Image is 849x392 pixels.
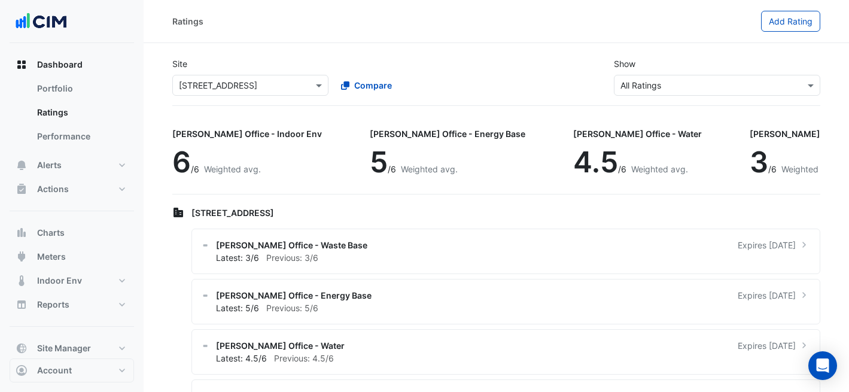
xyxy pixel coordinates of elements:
button: Indoor Env [10,269,134,293]
span: Meters [37,251,66,263]
span: Add Rating [769,16,813,26]
div: Open Intercom Messenger [808,351,837,380]
span: /6 [388,164,396,174]
app-icon: Alerts [16,159,28,171]
app-icon: Charts [16,227,28,239]
div: [PERSON_NAME] Office - Energy Base [370,127,525,140]
button: Meters [10,245,134,269]
span: Previous: 5/6 [266,303,318,313]
span: 5 [370,144,388,180]
button: Dashboard [10,53,134,77]
span: Weighted avg. [401,164,458,174]
span: Dashboard [37,59,83,71]
span: Indoor Env [37,275,82,287]
a: Portfolio [28,77,134,101]
button: Compare [333,75,400,96]
span: Weighted avg. [631,164,688,174]
button: Account [10,358,134,382]
button: Alerts [10,153,134,177]
a: Performance [28,124,134,148]
span: Site Manager [37,342,91,354]
span: 3 [750,144,768,180]
button: Actions [10,177,134,201]
span: Expires [DATE] [738,289,796,302]
span: Account [37,364,72,376]
button: Reports [10,293,134,317]
span: Alerts [37,159,62,171]
span: Latest: 5/6 [216,303,259,313]
div: Dashboard [10,77,134,153]
label: Show [614,57,635,70]
span: [STREET_ADDRESS] [191,208,274,218]
span: Expires [DATE] [738,339,796,352]
app-icon: Meters [16,251,28,263]
app-icon: Reports [16,299,28,311]
span: /6 [191,164,199,174]
span: [PERSON_NAME] Office - Water [216,339,345,352]
img: Company Logo [14,10,68,34]
app-icon: Actions [16,183,28,195]
div: Ratings [172,15,203,28]
app-icon: Dashboard [16,59,28,71]
span: 4.5 [573,144,618,180]
label: Site [172,57,187,70]
span: Previous: 4.5/6 [274,353,334,363]
span: 6 [172,144,191,180]
button: Add Rating [761,11,820,32]
a: Ratings [28,101,134,124]
span: [PERSON_NAME] Office - Energy Base [216,289,372,302]
span: Expires [DATE] [738,239,796,251]
span: Latest: 4.5/6 [216,353,267,363]
button: Site Manager [10,336,134,360]
app-icon: Site Manager [16,342,28,354]
app-icon: Indoor Env [16,275,28,287]
button: Charts [10,221,134,245]
span: /6 [768,164,777,174]
span: Previous: 3/6 [266,253,318,263]
span: Charts [37,227,65,239]
span: Latest: 3/6 [216,253,259,263]
span: Weighted avg. [781,164,838,174]
span: /6 [618,164,626,174]
span: Reports [37,299,69,311]
div: [PERSON_NAME] Office - Water [573,127,702,140]
div: [PERSON_NAME] Office - Indoor Env [172,127,322,140]
span: [PERSON_NAME] Office - Waste Base [216,239,367,251]
span: Weighted avg. [204,164,261,174]
span: Actions [37,183,69,195]
span: Compare [354,79,392,92]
